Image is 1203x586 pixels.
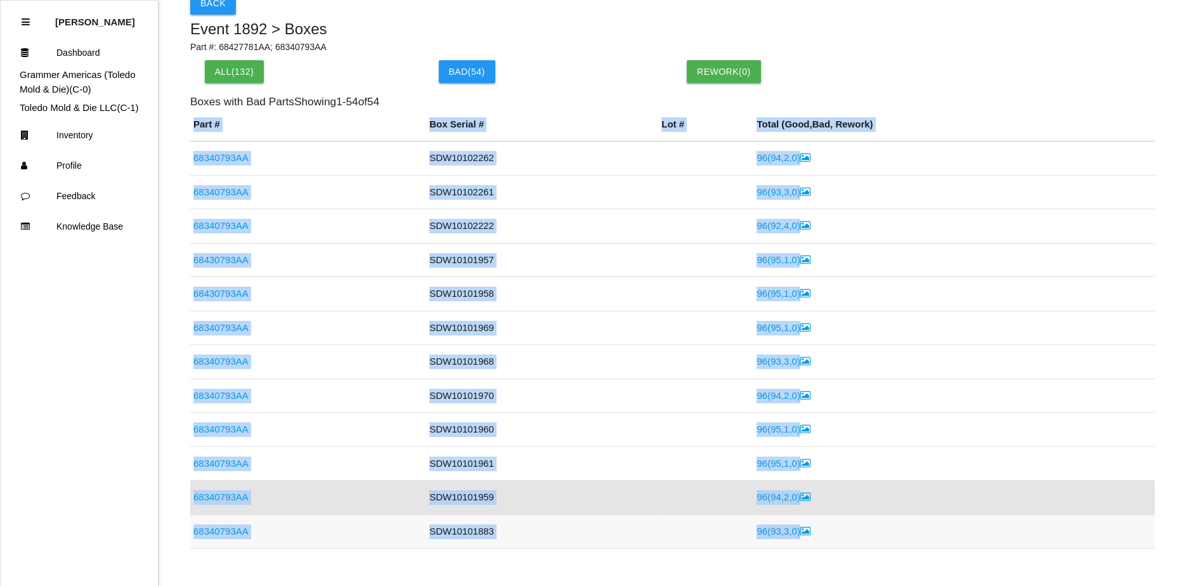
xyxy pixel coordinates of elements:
[426,311,658,345] td: SDW10101969
[193,492,249,502] a: 68340793AA
[1,120,158,150] a: Inventory
[426,209,658,244] td: SDW10102222
[426,141,658,176] td: SDW10102262
[426,379,658,413] td: SDW10101970
[439,60,495,83] button: Bad(54)
[193,322,249,333] a: 68340793AA
[190,21,1155,37] h5: Event 1892 > Boxes
[757,186,810,197] a: 96(93,3,0)
[757,492,810,502] a: 96(94,2,0)
[426,549,658,583] td: SDW10101890
[193,458,249,469] a: 68340793AA
[20,102,139,113] a: Toledo Mold & Die LLC(C-1)
[800,492,810,502] i: Image Inside
[1,37,158,68] a: Dashboard
[800,255,810,264] i: Image Inside
[800,289,810,298] i: Image Inside
[757,424,810,434] a: 96(95,1,0)
[1,181,158,211] a: Feedback
[22,7,30,37] div: Close
[205,60,264,83] button: All(132)
[190,41,1155,54] p: Part #: 68427781AA; 68340793AA
[426,243,658,277] td: SDW10101957
[426,446,658,481] td: SDW10101961
[193,288,249,299] a: 68430793AA
[1,150,158,181] a: Profile
[426,277,658,311] td: SDW10101958
[800,187,810,197] i: Image Inside
[757,322,810,333] a: 96(95,1,0)
[426,413,658,447] td: SDW10101960
[800,391,810,400] i: Image Inside
[800,356,810,366] i: Image Inside
[753,117,1155,141] th: Total ( Good , Bad , Rework)
[800,153,810,162] i: Image Inside
[426,117,658,141] th: Box Serial #
[193,526,249,537] a: 68340793AA
[800,323,810,332] i: Image Inside
[800,424,810,434] i: Image Inside
[757,288,810,299] a: 96(95,1,0)
[757,390,810,401] a: 96(94,2,0)
[193,390,249,401] a: 68340793AA
[193,424,249,434] a: 68340793AA
[1,101,158,115] div: Toledo Mold & Die LLC's Dashboard
[800,459,810,468] i: Image Inside
[426,481,658,515] td: SDW10101959
[20,69,136,94] a: Grammer Americas (Toledo Mold & Die)(C-0)
[193,254,249,265] a: 68430793AA
[1,211,158,242] a: Knowledge Base
[190,117,426,141] th: Part #
[426,514,658,549] td: SDW10101883
[193,186,249,197] a: 68340793AA
[55,7,135,27] p: Eric Schneider
[757,152,810,163] a: 96(94,2,0)
[800,526,810,536] i: Image Inside
[190,96,1155,108] h6: Boxes with Bad Parts Showing 1 - 54 of 54
[426,345,658,379] td: SDW10101968
[687,60,761,83] button: Rework(0)
[757,254,810,265] a: 96(95,1,0)
[193,152,249,163] a: 68340793AA
[193,220,249,231] a: 68340793AA
[658,117,753,141] th: Lot #
[757,526,810,537] a: 96(93,3,0)
[800,221,810,230] i: Image Inside
[757,458,810,469] a: 96(95,1,0)
[426,175,658,209] td: SDW10102261
[193,356,249,367] a: 68340793AA
[1,68,158,96] div: Grammer Americas (Toledo Mold & Die)'s Dashboard
[757,356,810,367] a: 96(93,3,0)
[757,220,810,231] a: 96(92,4,0)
